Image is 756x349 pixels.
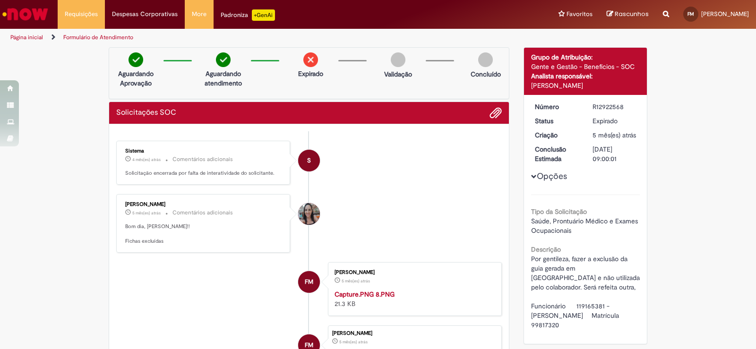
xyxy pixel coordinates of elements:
span: 5 mês(es) atrás [593,131,636,139]
time: 09/04/2025 18:38:16 [342,278,370,284]
time: 09/04/2025 18:38:32 [593,131,636,139]
div: [PERSON_NAME] [335,270,492,275]
p: Validação [384,69,412,79]
p: Aguardando atendimento [200,69,246,88]
a: Rascunhos [607,10,649,19]
p: Aguardando Aprovação [113,69,159,88]
img: img-circle-grey.png [391,52,405,67]
dt: Criação [528,130,586,140]
img: check-circle-green.png [216,52,231,67]
span: Saúde, Prontuário Médico e Exames Ocupacionais [531,217,640,235]
div: Lilian Goncalves Aguiar [298,203,320,225]
span: Favoritos [567,9,593,19]
time: 10/04/2025 08:43:33 [132,210,161,216]
p: Bom dia, [PERSON_NAME]!! Fichas excluídas [125,223,283,245]
b: Tipo da Solicitação [531,207,587,216]
span: 5 mês(es) atrás [132,210,161,216]
dt: Status [528,116,586,126]
span: 5 mês(es) atrás [339,339,368,345]
div: R12922568 [593,102,636,111]
span: Requisições [65,9,98,19]
div: Analista responsável: [531,71,640,81]
div: Gente e Gestão - Benefícios - SOC [531,62,640,71]
span: Despesas Corporativas [112,9,178,19]
p: +GenAi [252,9,275,21]
div: System [298,150,320,171]
ul: Trilhas de página [7,29,497,46]
a: Formulário de Atendimento [63,34,133,41]
div: 21.3 KB [335,289,492,308]
h2: Solicitações SOC Histórico de tíquete [116,109,176,117]
div: [DATE] 09:00:01 [593,145,636,163]
time: 09/04/2025 18:38:32 [339,339,368,345]
div: Grupo de Atribuição: [531,52,640,62]
dt: Conclusão Estimada [528,145,586,163]
div: [PERSON_NAME] [125,202,283,207]
img: remove.png [303,52,318,67]
p: Solicitação encerrada por falta de interatividade do solicitante. [125,170,283,177]
b: Descrição [531,245,561,254]
div: Padroniza [221,9,275,21]
div: Fernanda De Sousa Marques [298,271,320,293]
span: Por gentileza, fazer a exclusão da guia gerada em [GEOGRAPHIC_DATA] e não utilizada pelo colabora... [531,255,642,329]
small: Comentários adicionais [172,155,233,163]
span: 5 mês(es) atrás [342,278,370,284]
span: FM [687,11,694,17]
img: img-circle-grey.png [478,52,493,67]
a: Página inicial [10,34,43,41]
span: 4 mês(es) atrás [132,157,161,162]
p: Concluído [471,69,501,79]
div: 09/04/2025 18:38:32 [593,130,636,140]
div: Sistema [125,148,283,154]
small: Comentários adicionais [172,209,233,217]
span: Rascunhos [615,9,649,18]
img: ServiceNow [1,5,50,24]
div: Expirado [593,116,636,126]
p: Expirado [298,69,323,78]
div: [PERSON_NAME] [332,331,497,336]
span: More [192,9,206,19]
span: S [307,149,311,172]
dt: Número [528,102,586,111]
button: Adicionar anexos [490,107,502,119]
time: 17/04/2025 16:00:01 [132,157,161,162]
span: FM [305,271,313,293]
div: [PERSON_NAME] [531,81,640,90]
img: check-circle-green.png [129,52,143,67]
a: Capture.PNG 8.PNG [335,290,395,298]
span: [PERSON_NAME] [701,10,749,18]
